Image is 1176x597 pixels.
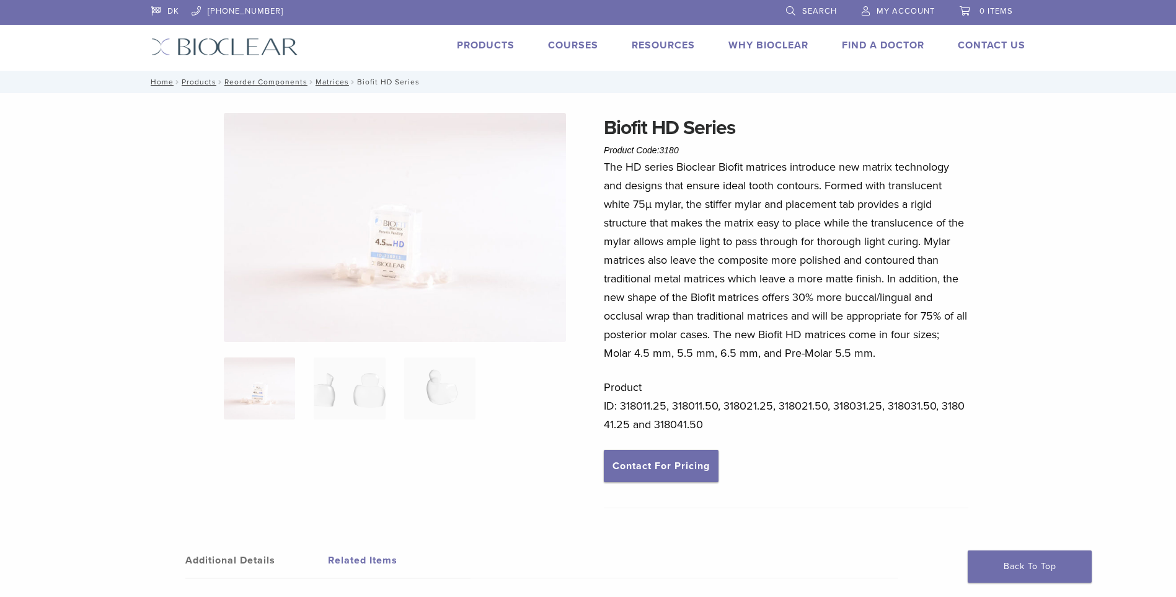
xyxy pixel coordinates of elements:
a: Home [147,78,174,86]
a: Why Bioclear [728,39,808,52]
a: Resources [632,39,695,52]
a: Find A Doctor [842,39,924,52]
p: Product ID: 318011.25, 318011.50, 318021.25, 318021.50, 318031.25, 318031.50, 318041.25 and 31804... [604,378,968,434]
nav: Biofit HD Series [142,71,1035,93]
span: 0 items [979,6,1013,16]
a: Contact For Pricing [604,450,718,482]
a: Contact Us [958,39,1025,52]
a: Reorder Components [224,78,307,86]
a: Additional Details [185,543,328,578]
img: Biofit HD Series - Image 2 [314,357,385,420]
a: Back To Top [968,550,1092,583]
a: Products [457,39,515,52]
img: Bioclear [151,38,298,56]
span: 3180 [660,145,679,155]
a: Related Items [328,543,471,578]
a: Matrices [316,78,349,86]
h1: Biofit HD Series [604,113,968,143]
span: My Account [877,6,935,16]
img: Biofit HD Series - Image 3 [404,357,475,420]
span: / [174,79,182,85]
p: The HD series Bioclear Biofit matrices introduce new matrix technology and designs that ensure id... [604,158,968,362]
a: Products [182,78,216,86]
img: Posterior Biofit HD Series Matrices [224,113,566,342]
span: Search [802,6,837,16]
span: / [349,79,357,85]
img: Posterior-Biofit-HD-Series-Matrices-324x324.jpg [224,357,295,420]
span: / [216,79,224,85]
a: Courses [548,39,598,52]
span: / [307,79,316,85]
span: Product Code: [604,145,679,155]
